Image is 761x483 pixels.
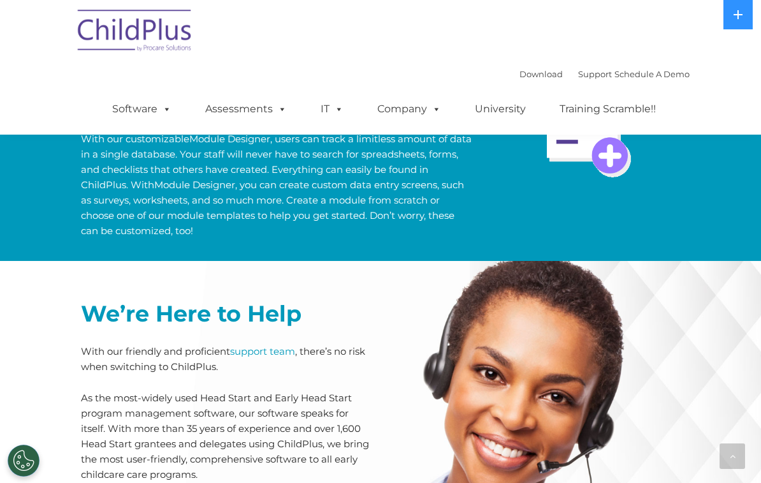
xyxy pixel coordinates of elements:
a: Support [578,69,612,79]
a: University [462,96,539,122]
a: Training Scramble!! [547,96,669,122]
a: support team [230,345,295,357]
a: Module Designer [189,133,270,145]
font: | [519,69,690,79]
span: With our customizable , users can track a limitless amount of data in a single database. Your sta... [81,133,472,237]
strong: We’re Here to Help [81,300,301,327]
a: Company [365,96,454,122]
a: IT [308,96,356,122]
a: Assessments [192,96,300,122]
a: Schedule A Demo [614,69,690,79]
button: Cookies Settings [8,445,40,477]
img: ChildPlus by Procare Solutions [71,1,199,64]
a: Software [99,96,184,122]
a: Download [519,69,563,79]
p: As the most-widely used Head Start and Early Head Start program management software, our software... [81,390,371,482]
a: Module Designer [154,179,235,191]
p: With our friendly and proficient , there’s no risk when switching to ChildPlus. [81,344,371,375]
